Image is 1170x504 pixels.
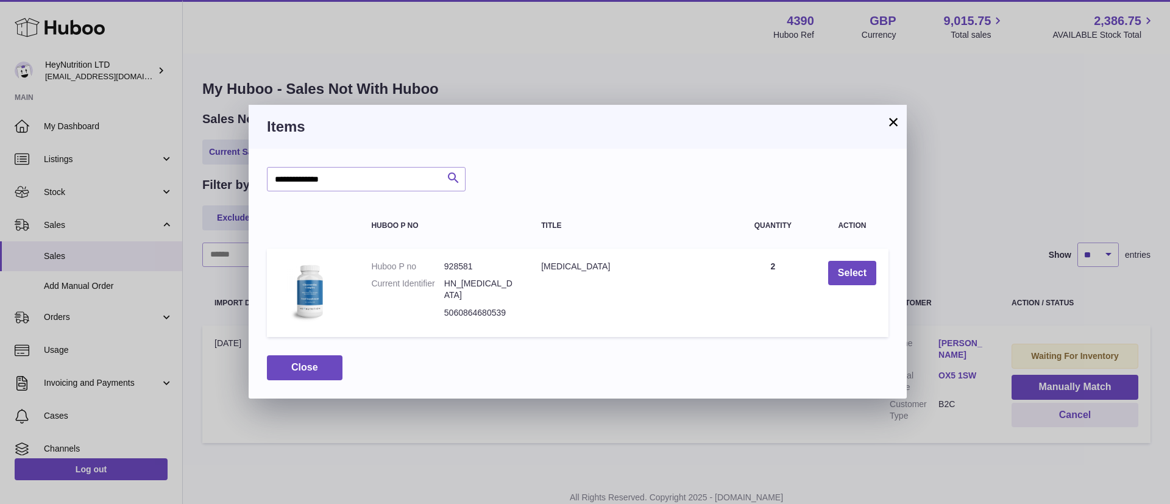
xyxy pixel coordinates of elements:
dt: Huboo P no [371,261,444,272]
dd: 928581 [444,261,517,272]
td: 2 [730,249,816,338]
div: [MEDICAL_DATA] [541,261,718,272]
th: Action [816,210,888,242]
button: × [886,115,901,129]
th: Huboo P no [359,210,529,242]
dd: 5060864680539 [444,307,517,319]
h3: Items [267,117,888,137]
th: Quantity [730,210,816,242]
dd: HN_[MEDICAL_DATA] [444,278,517,301]
dt: Current Identifier [371,278,444,301]
img: Glucosamine [279,261,340,322]
span: Close [291,362,318,372]
button: Select [828,261,876,286]
button: Close [267,355,342,380]
th: Title [529,210,730,242]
